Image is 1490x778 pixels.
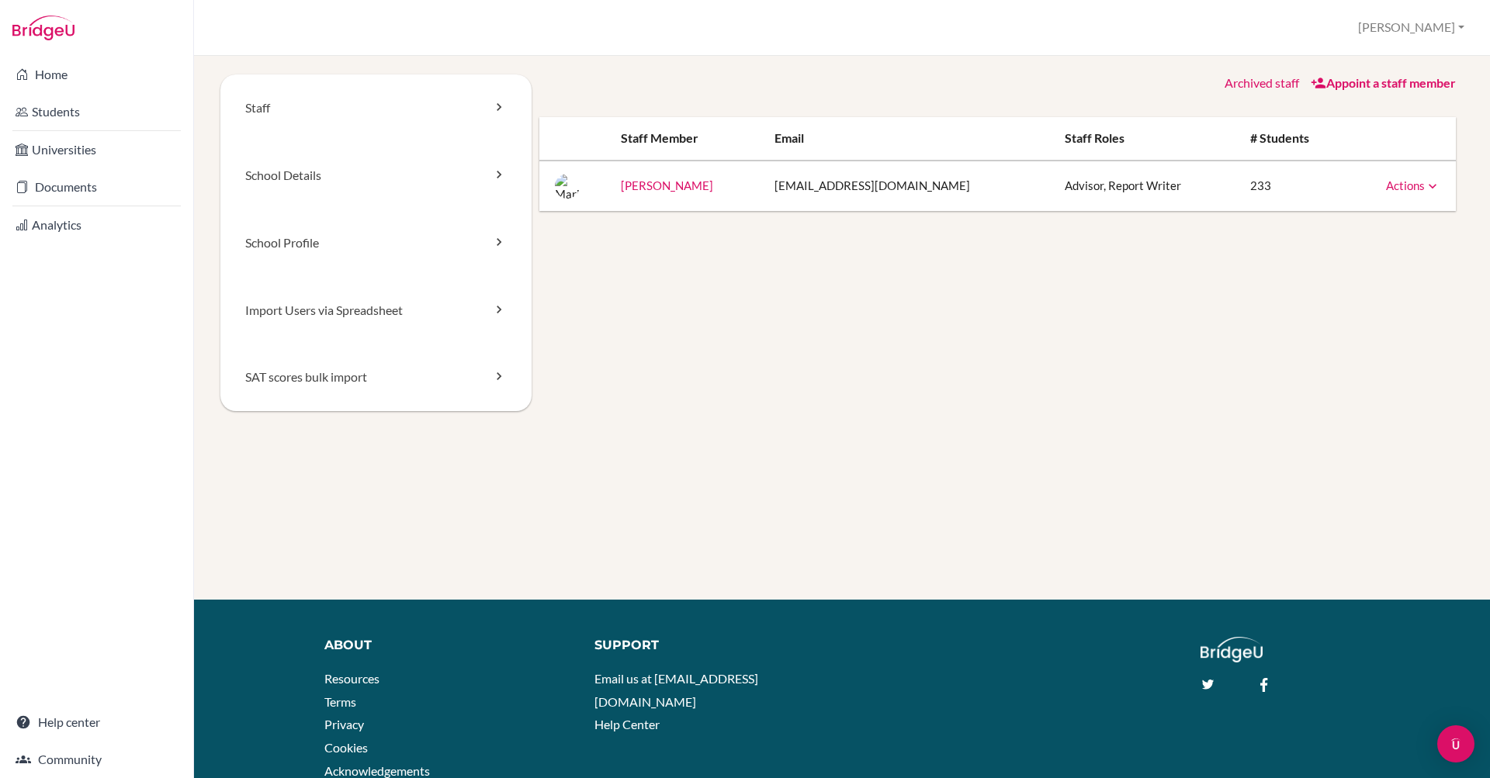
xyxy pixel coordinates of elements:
[555,174,580,199] img: Maria Alvarez
[594,637,828,655] div: Support
[762,117,1052,161] th: Email
[1386,178,1440,192] a: Actions
[12,16,74,40] img: Bridge-U
[608,117,762,161] th: Staff member
[1052,117,1238,161] th: Staff roles
[1311,75,1456,90] a: Appoint a staff member
[1238,161,1348,211] td: 233
[3,59,190,90] a: Home
[1225,75,1299,90] a: Archived staff
[594,717,660,731] a: Help Center
[220,74,532,142] a: Staff
[621,178,713,192] a: [PERSON_NAME]
[1238,117,1348,161] th: # students
[3,134,190,165] a: Universities
[1437,725,1474,762] div: Open Intercom Messenger
[324,740,368,755] a: Cookies
[220,277,532,344] a: Import Users via Spreadsheet
[324,671,379,686] a: Resources
[3,744,190,775] a: Community
[3,96,190,127] a: Students
[324,717,364,731] a: Privacy
[220,209,532,277] a: School Profile
[3,209,190,240] a: Analytics
[3,707,190,738] a: Help center
[762,161,1052,211] td: [EMAIL_ADDRESS][DOMAIN_NAME]
[324,637,572,655] div: About
[1351,13,1471,42] button: [PERSON_NAME]
[220,344,532,411] a: SAT scores bulk import
[324,694,356,709] a: Terms
[324,763,430,778] a: Acknowledgements
[594,671,758,709] a: Email us at [EMAIL_ADDRESS][DOMAIN_NAME]
[3,171,190,202] a: Documents
[1201,637,1263,662] img: logo_white@2x-f4f0deed5e89b7ecb1c2cc34c3e3d731f90f0f143d5ea2071677605dd97b5244.png
[1052,161,1238,211] td: Advisor, Report Writer
[220,142,532,209] a: School Details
